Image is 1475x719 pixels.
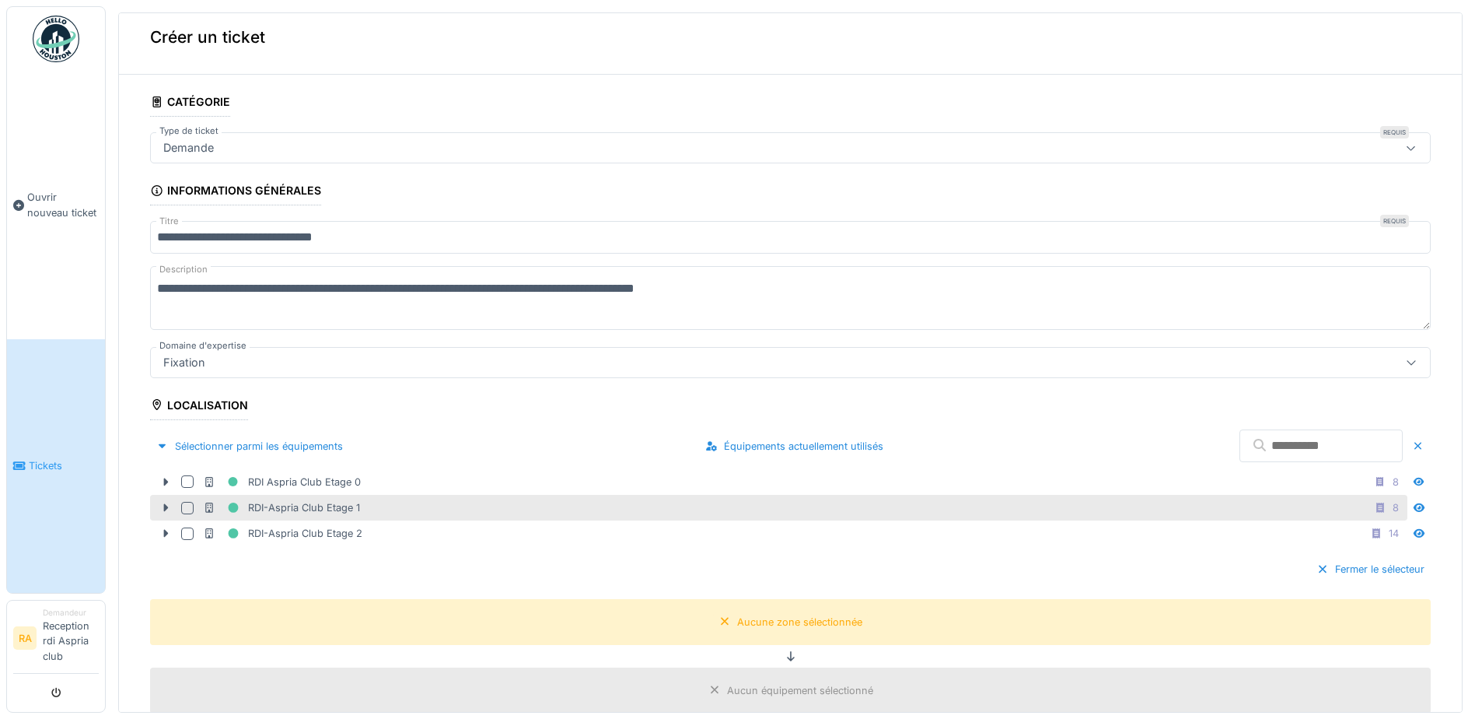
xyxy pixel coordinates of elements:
[7,339,105,593] a: Tickets
[699,436,890,457] div: Équipements actuellement utilisés
[1389,526,1399,541] div: 14
[737,615,862,630] div: Aucune zone sélectionnée
[13,607,99,674] a: RA DemandeurReception rdi Aspria club
[203,524,362,543] div: RDI-Aspria Club Etage 2
[150,394,248,420] div: Localisation
[157,354,211,371] div: Fixation
[150,90,230,117] div: Catégorie
[43,607,99,619] div: Demandeur
[1380,126,1409,139] div: Requis
[727,683,873,698] div: Aucun équipement sélectionné
[1380,215,1409,227] div: Requis
[156,215,182,228] label: Titre
[29,458,99,473] span: Tickets
[156,260,211,279] label: Description
[150,179,321,205] div: Informations générales
[157,139,220,156] div: Demande
[203,498,360,517] div: RDI-Aspria Club Etage 1
[1393,475,1399,489] div: 8
[33,16,79,62] img: Badge_color-CXgf-gQk.svg
[13,626,37,650] li: RA
[7,71,105,339] a: Ouvrir nouveau ticket
[1393,500,1399,515] div: 8
[156,339,250,352] label: Domaine d'expertise
[150,436,349,457] div: Sélectionner parmi les équipements
[1310,559,1431,580] div: Fermer le sélecteur
[43,607,99,670] li: Reception rdi Aspria club
[156,125,222,138] label: Type de ticket
[27,190,99,219] span: Ouvrir nouveau ticket
[203,472,361,492] div: RDI Aspria Club Etage 0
